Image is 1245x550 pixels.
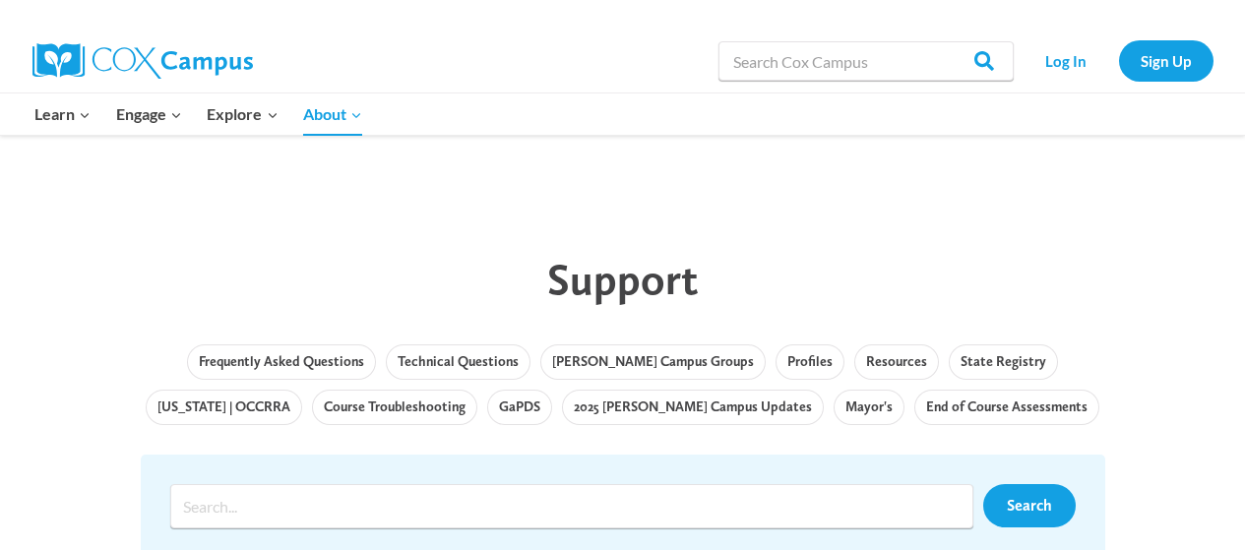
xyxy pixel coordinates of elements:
[32,43,253,79] img: Cox Campus
[1119,40,1214,81] a: Sign Up
[487,390,552,425] a: GaPDS
[547,253,698,305] span: Support
[949,344,1058,380] a: State Registry
[386,344,530,380] a: Technical Questions
[187,344,376,380] a: Frequently Asked Questions
[834,390,904,425] a: Mayor's
[854,344,939,380] a: Resources
[146,390,302,425] a: [US_STATE] | OCCRRA
[303,101,362,127] span: About
[1007,496,1052,515] span: Search
[1024,40,1109,81] a: Log In
[562,390,824,425] a: 2025 [PERSON_NAME] Campus Updates
[1024,40,1214,81] nav: Secondary Navigation
[776,344,844,380] a: Profiles
[34,101,91,127] span: Learn
[116,101,182,127] span: Engage
[914,390,1099,425] a: End of Course Assessments
[23,93,375,135] nav: Primary Navigation
[718,41,1014,81] input: Search Cox Campus
[312,390,477,425] a: Course Troubleshooting
[540,344,766,380] a: [PERSON_NAME] Campus Groups
[170,484,983,528] form: Search form
[983,484,1076,527] a: Search
[170,484,973,528] input: Search input
[207,101,278,127] span: Explore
